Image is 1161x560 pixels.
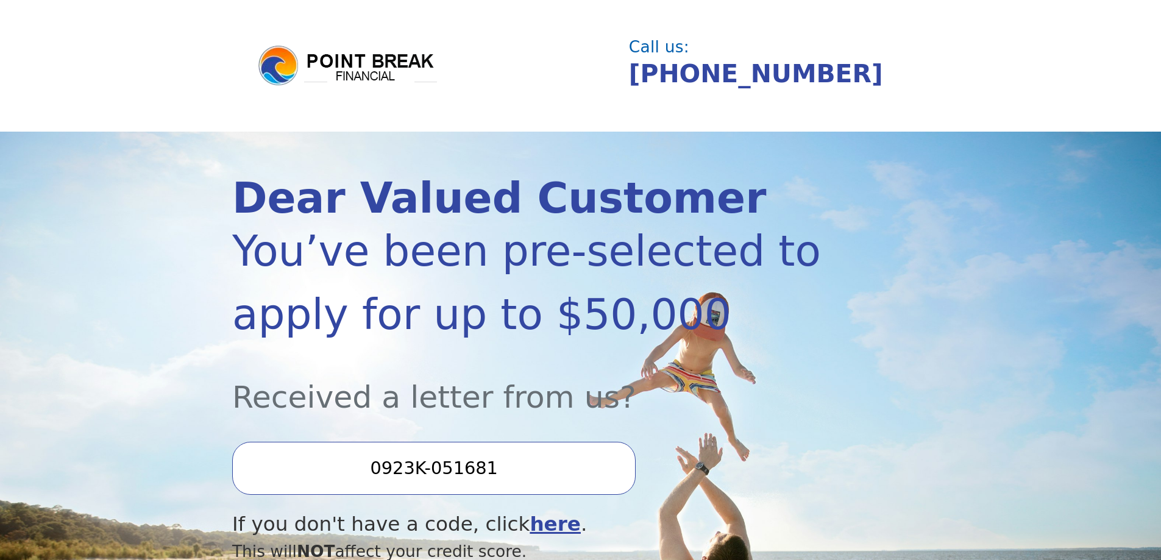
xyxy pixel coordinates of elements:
[530,512,581,536] a: here
[232,509,825,539] div: If you don't have a code, click .
[257,44,439,88] img: logo.png
[629,39,919,55] div: Call us:
[232,219,825,346] div: You’ve been pre-selected to apply for up to $50,000
[232,177,825,219] div: Dear Valued Customer
[232,346,825,420] div: Received a letter from us?
[232,442,636,494] input: Enter your Offer Code:
[629,59,883,88] a: [PHONE_NUMBER]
